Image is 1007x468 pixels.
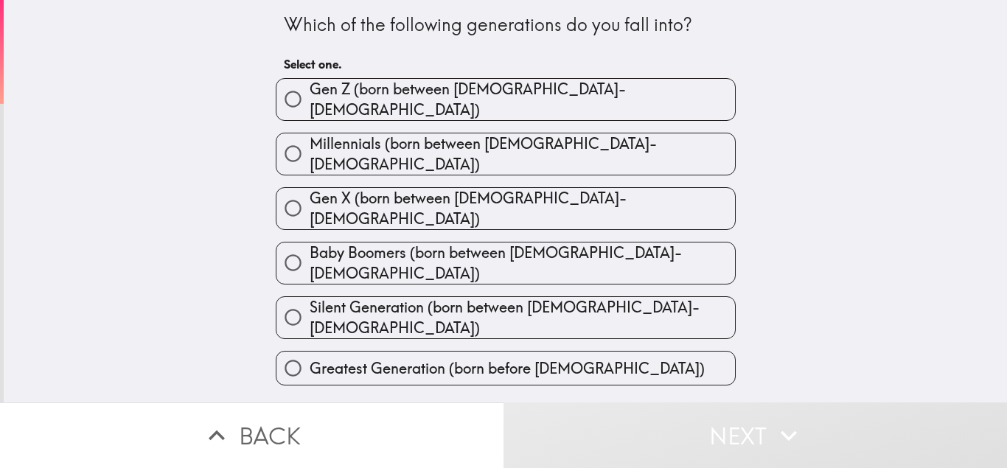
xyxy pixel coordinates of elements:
button: Millennials (born between [DEMOGRAPHIC_DATA]-[DEMOGRAPHIC_DATA]) [276,133,735,175]
span: Gen X (born between [DEMOGRAPHIC_DATA]-[DEMOGRAPHIC_DATA]) [310,188,735,229]
div: Which of the following generations do you fall into? [284,13,728,38]
h6: Select one. [284,56,728,72]
span: Silent Generation (born between [DEMOGRAPHIC_DATA]-[DEMOGRAPHIC_DATA]) [310,297,735,338]
button: Greatest Generation (born before [DEMOGRAPHIC_DATA]) [276,352,735,385]
span: Baby Boomers (born between [DEMOGRAPHIC_DATA]-[DEMOGRAPHIC_DATA]) [310,242,735,284]
button: Next [503,402,1007,468]
span: Millennials (born between [DEMOGRAPHIC_DATA]-[DEMOGRAPHIC_DATA]) [310,133,735,175]
button: Silent Generation (born between [DEMOGRAPHIC_DATA]-[DEMOGRAPHIC_DATA]) [276,297,735,338]
span: Greatest Generation (born before [DEMOGRAPHIC_DATA]) [310,358,705,379]
button: Gen Z (born between [DEMOGRAPHIC_DATA]-[DEMOGRAPHIC_DATA]) [276,79,735,120]
span: Gen Z (born between [DEMOGRAPHIC_DATA]-[DEMOGRAPHIC_DATA]) [310,79,735,120]
button: Baby Boomers (born between [DEMOGRAPHIC_DATA]-[DEMOGRAPHIC_DATA]) [276,242,735,284]
button: Gen X (born between [DEMOGRAPHIC_DATA]-[DEMOGRAPHIC_DATA]) [276,188,735,229]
